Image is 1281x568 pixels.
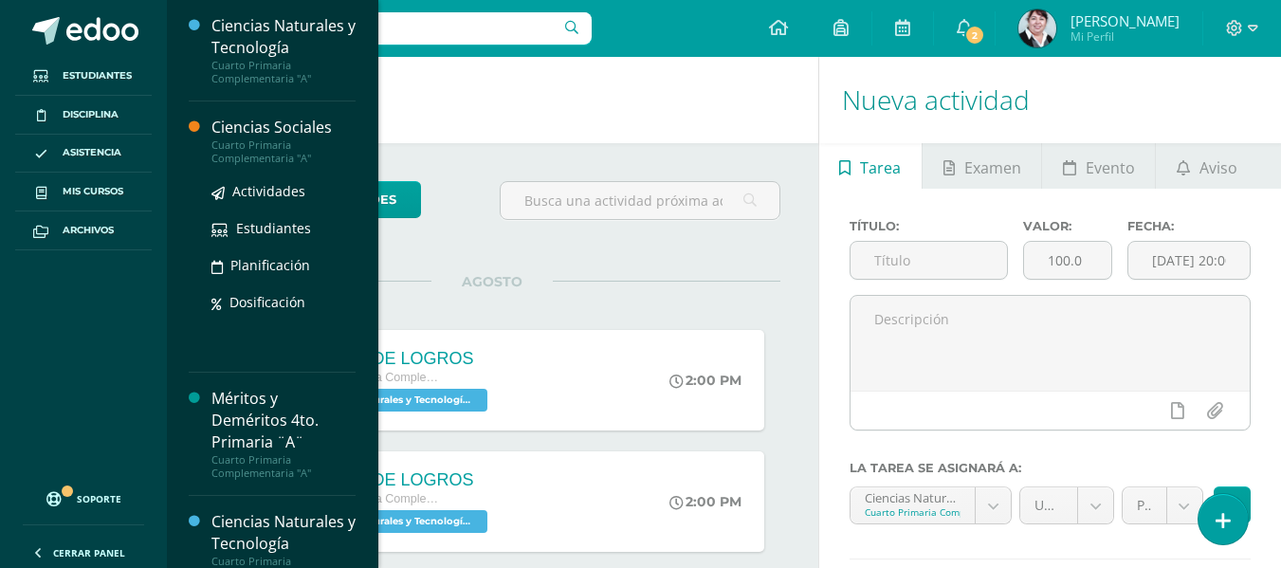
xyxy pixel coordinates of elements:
div: Ciencias Naturales y Tecnología [211,15,356,59]
span: Asistencia [63,145,121,160]
span: Archivos [63,223,114,238]
a: Estudiantes [211,217,356,239]
a: Mis cursos [15,173,152,211]
span: Aviso [1199,145,1237,191]
a: Ciencias SocialesCuarto Primaria Complementaria "A" [211,117,356,165]
h1: Nueva actividad [842,57,1258,143]
span: AGOSTO [431,273,553,290]
span: Planificación [230,256,310,274]
div: PRUEBA DE LOGROS [298,349,492,369]
span: Actividades [232,182,305,200]
span: Ciencias Naturales y Tecnología 'C' [298,510,487,533]
a: Aviso [1156,143,1257,189]
span: Tarea [860,145,901,191]
div: Cuarto Primaria Complementaria "A" [211,59,356,85]
a: Asistencia [15,135,152,174]
span: Estudiantes [63,68,132,83]
a: Unidad 3 [1020,487,1113,523]
a: Examen [923,143,1041,189]
a: Méritos y Deméritos 4to. Primaria ¨A¨Cuarto Primaria Complementaria "A" [211,388,356,480]
span: Disciplina [63,107,119,122]
div: PRUEBA DE LOGROS [298,470,492,490]
a: Evento [1042,143,1155,189]
label: Título: [850,219,1008,233]
a: Ciencias Naturales y Tecnología 'A'Cuarto Primaria Complementaria [851,487,1012,523]
label: Valor: [1023,219,1112,233]
span: Evento [1086,145,1135,191]
span: Ciencias Naturales y Tecnología 'A' [298,389,487,412]
span: Examen [964,145,1021,191]
input: Busca una actividad próxima aquí... [501,182,778,219]
a: Dosificación [211,291,356,313]
span: Dosificación [229,293,305,311]
span: Estudiantes [236,219,311,237]
img: 0546215f4739b1a40d9653edd969ea5b.png [1018,9,1056,47]
input: Título [851,242,1007,279]
input: Puntos máximos [1024,242,1111,279]
div: Méritos y Deméritos 4to. Primaria ¨A¨ [211,388,356,453]
span: Mis cursos [63,184,123,199]
a: Tarea [819,143,922,189]
span: Prueba Corta (10.0%) [1137,487,1152,523]
label: La tarea se asignará a: [850,461,1251,475]
input: Fecha de entrega [1128,242,1250,279]
a: Planificación [211,254,356,276]
div: Ciencias Naturales y Tecnología [211,511,356,555]
h1: Actividades [190,57,796,143]
div: Cuarto Primaria Complementaria "A" [211,453,356,480]
span: 2 [964,25,985,46]
div: Ciencias Sociales [211,117,356,138]
span: Unidad 3 [1034,487,1063,523]
div: 2:00 PM [669,493,741,510]
span: [PERSON_NAME] [1071,11,1180,30]
label: Fecha: [1127,219,1251,233]
a: Soporte [23,473,144,520]
div: Cuarto Primaria Complementaria [865,505,961,519]
a: Actividades [211,180,356,202]
span: Soporte [77,492,121,505]
div: 2:00 PM [669,372,741,389]
a: Disciplina [15,96,152,135]
a: Prueba Corta (10.0%) [1123,487,1202,523]
input: Busca un usuario... [179,12,592,45]
div: Cuarto Primaria Complementaria "A" [211,138,356,165]
a: Estudiantes [15,57,152,96]
a: Ciencias Naturales y TecnologíaCuarto Primaria Complementaria "A" [211,15,356,85]
a: Archivos [15,211,152,250]
span: Mi Perfil [1071,28,1180,45]
div: Ciencias Naturales y Tecnología 'A' [865,487,961,505]
span: Cerrar panel [53,546,125,559]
